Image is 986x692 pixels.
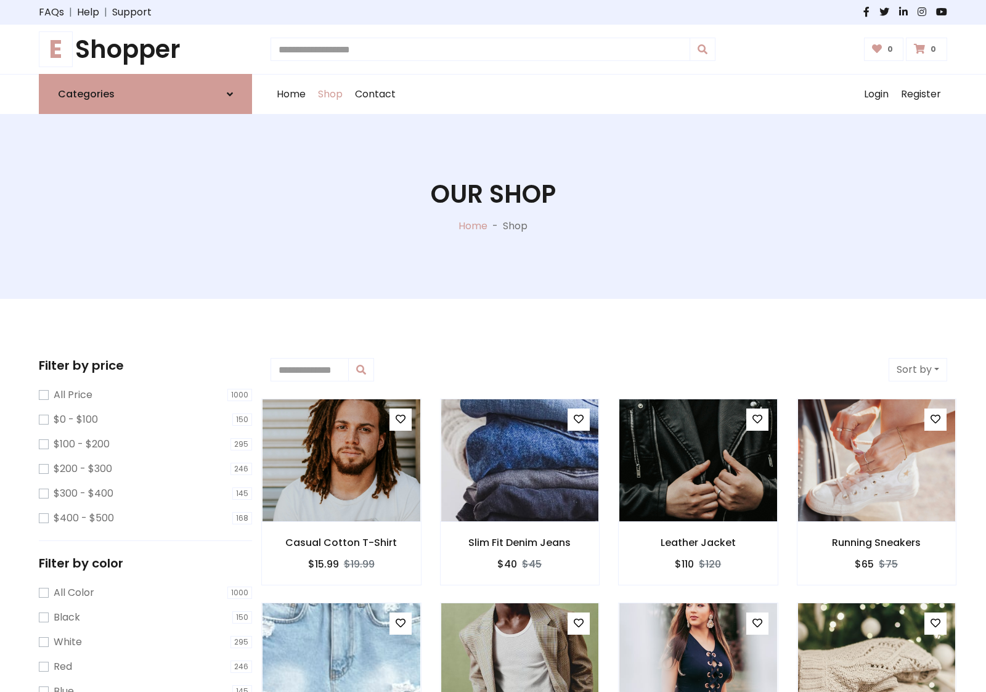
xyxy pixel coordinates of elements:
a: 0 [864,38,904,61]
a: Shop [312,75,349,114]
span: 1000 [227,389,252,401]
a: FAQs [39,5,64,20]
span: 150 [232,413,252,426]
span: 295 [230,636,252,648]
label: $0 - $100 [54,412,98,427]
span: | [99,5,112,20]
span: 168 [232,512,252,524]
del: $120 [699,557,721,571]
del: $75 [879,557,898,571]
span: 0 [927,44,939,55]
span: 150 [232,611,252,624]
a: Login [858,75,895,114]
label: $400 - $500 [54,511,114,526]
h5: Filter by price [39,358,252,373]
a: EShopper [39,35,252,64]
p: - [487,219,503,234]
label: Red [54,659,72,674]
span: 246 [230,463,252,475]
h5: Filter by color [39,556,252,571]
label: White [54,635,82,649]
span: 0 [884,44,896,55]
h6: Leather Jacket [619,537,778,548]
h6: $65 [855,558,874,570]
h1: Our Shop [431,179,556,209]
h6: $40 [497,558,517,570]
span: | [64,5,77,20]
h6: Categories [58,88,115,100]
a: Home [458,219,487,233]
span: 295 [230,438,252,450]
button: Sort by [889,358,947,381]
a: Categories [39,74,252,114]
label: $200 - $300 [54,462,112,476]
h6: $15.99 [308,558,339,570]
label: $100 - $200 [54,437,110,452]
h1: Shopper [39,35,252,64]
del: $45 [522,557,542,571]
a: Support [112,5,152,20]
span: 246 [230,661,252,673]
span: E [39,31,73,67]
label: Black [54,610,80,625]
a: Contact [349,75,402,114]
label: All Color [54,585,94,600]
del: $19.99 [344,557,375,571]
a: Home [271,75,312,114]
p: Shop [503,219,528,234]
h6: $110 [675,558,694,570]
a: Register [895,75,947,114]
span: 1000 [227,587,252,599]
label: All Price [54,388,92,402]
span: 145 [232,487,252,500]
label: $300 - $400 [54,486,113,501]
a: 0 [906,38,947,61]
h6: Slim Fit Denim Jeans [441,537,600,548]
h6: Running Sneakers [797,537,956,548]
a: Help [77,5,99,20]
h6: Casual Cotton T-Shirt [262,537,421,548]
